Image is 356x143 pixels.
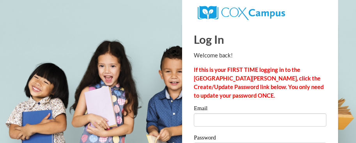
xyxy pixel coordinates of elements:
img: COX Campus [198,6,285,20]
strong: If this is your FIRST TIME logging in to the [GEOGRAPHIC_DATA][PERSON_NAME], click the Create/Upd... [194,66,324,99]
a: COX Campus [198,9,285,16]
label: Email [194,105,326,113]
h1: Log In [194,31,326,47]
p: Welcome back! [194,51,326,60]
label: Password [194,135,326,143]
